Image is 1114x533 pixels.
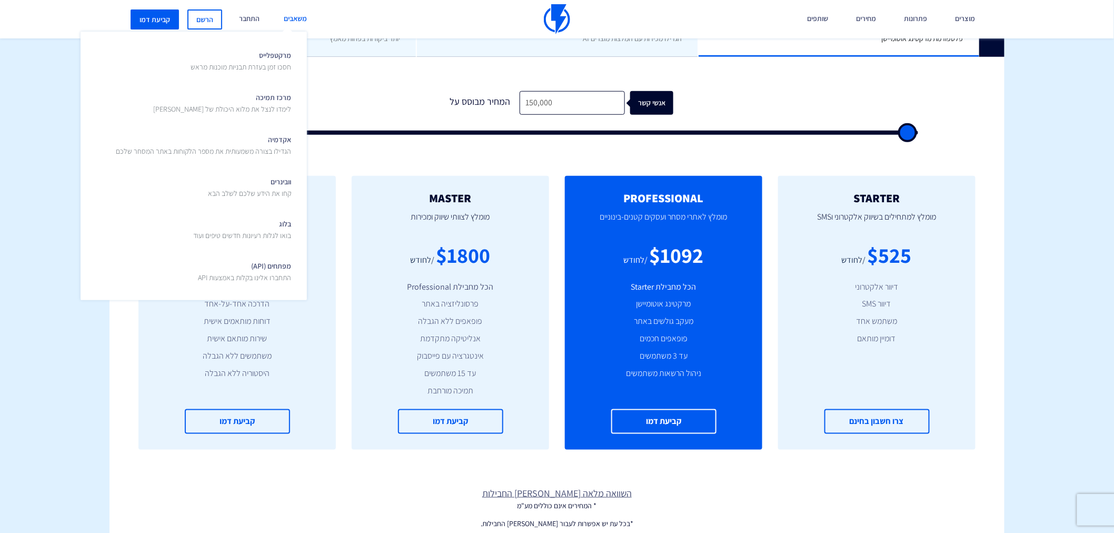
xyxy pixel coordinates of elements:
[367,281,533,293] li: הכל מחבילת Professional
[794,333,960,345] li: דומיין מותאם
[208,174,291,199] span: וובינרים
[88,40,299,82] a: מרקטפלייסחסכו זמן בעזרת תבניות מוכנות מראש
[330,34,400,43] span: יותר ביקורות בפחות מאמץ
[611,409,717,434] a: קביעת דמו
[581,350,747,362] li: עד 3 משתמשים
[581,192,747,204] h2: PROFESSIONAL
[583,34,682,43] span: הגדילו מכירות עם המלצות מוצרים AI
[824,409,930,434] a: צרו חשבון בחינם
[581,368,747,380] li: ניהול הרשאות משתמשים
[794,192,960,204] h2: STARTER
[110,487,1004,500] a: השוואה מלאה [PERSON_NAME] החבילות
[581,315,747,328] li: מעקב גולשים באתר
[198,272,291,283] p: התחברו אלינו בקלות באמצעות API
[110,500,1004,511] p: * המחירים אינם כוללים מע"מ
[624,254,648,266] div: /לחודש
[154,368,320,380] li: היסטוריה ללא הגבלה
[367,385,533,397] li: תמיכה מורחבת
[794,281,960,293] li: דיוור אלקטרוני
[191,47,291,72] span: מרקטפלייס
[436,240,491,270] div: $1800
[116,132,291,156] span: אקדמיה
[154,350,320,362] li: משתמשים ללא הגבלה
[110,519,1004,529] p: *בכל עת יש אפשרות לעבור [PERSON_NAME] החבילות.
[154,315,320,328] li: דוחות מותאמים אישית
[367,192,533,204] h2: MASTER
[794,298,960,310] li: דיוור SMS
[154,333,320,345] li: שירות מותאם אישית
[367,204,533,240] p: מומלץ לצוותי שיווק ומכירות
[581,333,747,345] li: פופאפים חכמים
[868,240,912,270] div: $525
[193,216,291,241] span: בלוג
[842,254,866,266] div: /לחודש
[794,204,960,240] p: מומלץ למתחילים בשיווק אלקטרוני וSMS
[198,258,291,283] span: מפתחים (API)
[88,166,299,208] a: וובינריםקחו את הידע שלכם לשלב הבא
[398,409,503,434] a: קביעת דמו
[185,409,290,434] a: קביעת דמו
[88,82,299,124] a: מרכז תמיכהלימדו לנצל את מלוא היכולת של [PERSON_NAME]
[88,208,299,250] a: בלוגבואו לגלות רעיונות חדשים טיפים ועוד
[88,124,299,166] a: אקדמיההגדילו בצורה משמעותית את מספר הלקוחות באתר המסחר שלכם
[191,62,291,72] p: חסכו זמן בעזרת תבניות מוכנות מראש
[441,91,520,115] div: המחיר מבוסס על
[367,350,533,362] li: אינטגרציה עם פייסבוק
[153,104,291,114] p: לימדו לנצל את מלוא היכולת של [PERSON_NAME]
[650,240,704,270] div: $1092
[131,9,179,29] a: קביעת דמו
[187,9,222,29] a: הרשם
[367,298,533,310] li: פרסונליזציה באתר
[88,250,299,292] a: מפתחים (API)התחברו אלינו בקלות באמצעות API
[581,298,747,310] li: מרקטינג אוטומיישן
[153,90,291,114] span: מרכז תמיכה
[193,230,291,241] p: בואו לגלות רעיונות חדשים טיפים ועוד
[635,91,679,115] div: אנשי קשר
[367,333,533,345] li: אנליטיקה מתקדמת
[411,254,435,266] div: /לחודש
[882,34,963,43] span: פלטפורמת מרקטינג אוטומיישן
[208,188,291,199] p: קחו את הידע שלכם לשלב הבא
[794,315,960,328] li: משתמש אחד
[581,204,747,240] p: מומלץ לאתרי מסחר ועסקים קטנים-בינוניים
[154,298,320,310] li: הדרכה אחד-על-אחד
[367,315,533,328] li: פופאפים ללא הגבלה
[367,368,533,380] li: עד 15 משתמשים
[581,281,747,293] li: הכל מחבילת Starter
[116,146,291,156] p: הגדילו בצורה משמעותית את מספר הלקוחות באתר המסחר שלכם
